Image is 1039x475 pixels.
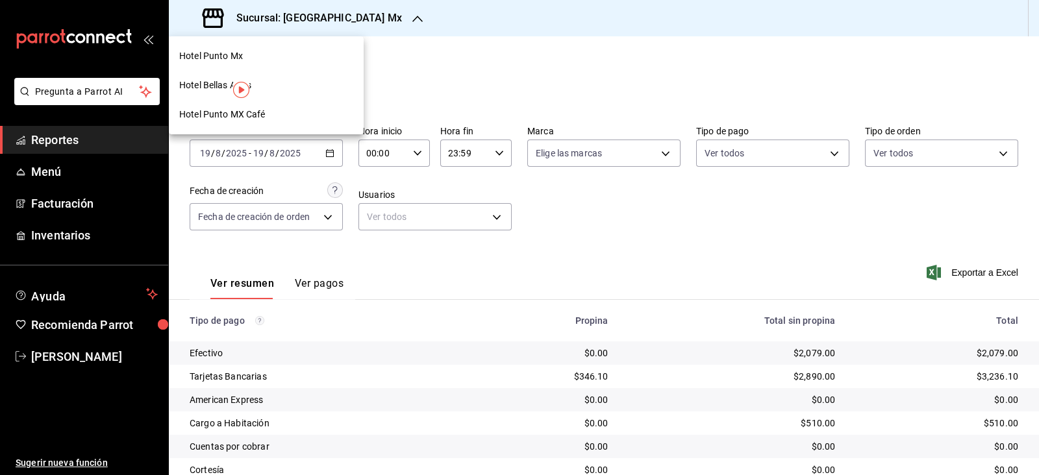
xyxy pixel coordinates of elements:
span: Hotel Punto MX Café [179,108,266,121]
div: Hotel Punto MX Café [169,100,364,129]
img: Tooltip marker [233,82,249,98]
span: Hotel Punto Mx [179,49,243,63]
span: Hotel Bellas Artes [179,79,251,92]
div: Hotel Punto Mx [169,42,364,71]
div: Hotel Bellas Artes [169,71,364,100]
